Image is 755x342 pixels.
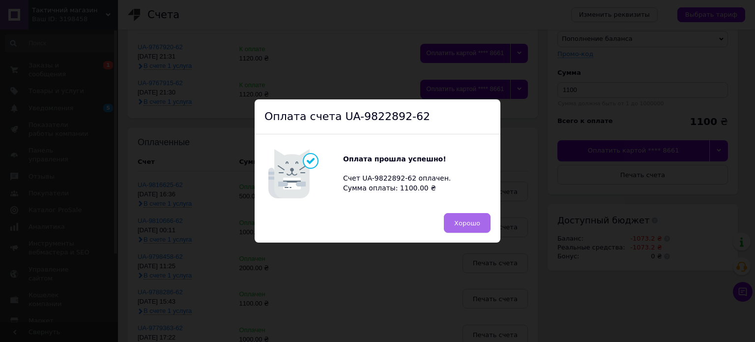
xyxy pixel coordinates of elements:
b: Оплата прошла успешно! [343,155,446,163]
span: Хорошо [454,219,480,227]
div: Счет UA-9822892-62 оплачен. Сумма оплаты: 1100.00 ₴ [343,155,461,193]
button: Хорошо [444,213,491,233]
div: Оплата счета UA-9822892-62 [255,99,500,135]
img: Котик говорит: Оплата прошла успешно! [264,144,343,203]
